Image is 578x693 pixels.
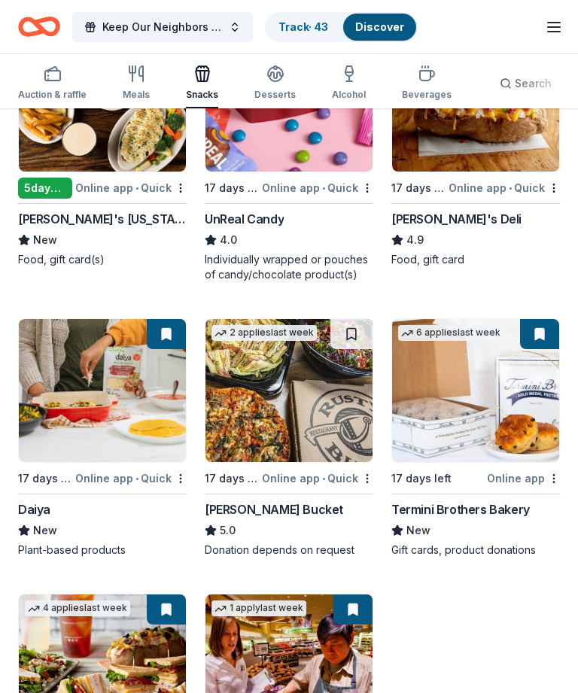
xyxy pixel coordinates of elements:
[278,20,328,33] a: Track· 43
[402,89,452,101] div: Beverages
[18,470,72,488] div: 17 days left
[391,211,522,229] div: [PERSON_NAME]'s Deli
[102,18,223,36] span: Keep Our Neighbors Warm & Fed
[75,179,187,198] div: Online app Quick
[211,601,306,617] div: 1 apply last week
[18,59,87,108] button: Auction & raffle
[391,501,530,519] div: Termini Brothers Bakery
[18,211,187,229] div: [PERSON_NAME]'s [US_STATE] Grill
[322,473,325,485] span: •
[205,180,259,198] div: 17 days left
[402,59,452,108] button: Beverages
[75,470,187,488] div: Online app Quick
[355,20,404,33] a: Discover
[205,319,373,558] a: Image for Rusty Bucket2 applieslast week17 days leftOnline app•Quick[PERSON_NAME] Bucket5.0Donati...
[33,522,57,540] span: New
[265,12,418,42] button: Track· 43Discover
[205,543,373,558] div: Donation depends on request
[262,470,373,488] div: Online app Quick
[205,253,373,283] div: Individually wrapped or pouches of candy/chocolate product(s)
[487,470,560,488] div: Online app
[220,522,236,540] span: 5.0
[391,253,560,268] div: Food, gift card
[18,89,87,101] div: Auction & raffle
[205,211,284,229] div: UnReal Candy
[398,326,503,342] div: 6 applies last week
[18,543,187,558] div: Plant-based products
[391,180,446,198] div: 17 days left
[332,59,366,108] button: Alcohol
[205,470,259,488] div: 17 days left
[332,89,366,101] div: Alcohol
[211,326,317,342] div: 2 applies last week
[406,522,430,540] span: New
[254,89,296,101] div: Desserts
[391,470,452,488] div: 17 days left
[406,232,424,250] span: 4.9
[135,473,138,485] span: •
[488,68,564,99] button: Search
[515,74,552,93] span: Search
[509,183,512,195] span: •
[391,29,560,268] a: Image for Jason's Deli1 applylast week17 days leftOnline app•Quick[PERSON_NAME]'s Deli4.9Food, gi...
[33,232,57,250] span: New
[18,319,187,558] a: Image for Daiya17 days leftOnline app•QuickDaiyaNewPlant-based products
[392,320,559,463] img: Image for Termini Brothers Bakery
[205,501,343,519] div: [PERSON_NAME] Bucket
[123,89,150,101] div: Meals
[205,29,373,283] a: Image for UnReal Candy10 applieslast week17 days leftOnline app•QuickUnReal Candy4.0Individually ...
[186,59,218,108] button: Snacks
[186,89,218,101] div: Snacks
[220,232,237,250] span: 4.0
[135,183,138,195] span: •
[391,543,560,558] div: Gift cards, product donations
[18,253,187,268] div: Food, gift card(s)
[254,59,296,108] button: Desserts
[205,320,373,463] img: Image for Rusty Bucket
[18,9,60,44] a: Home
[18,178,72,199] div: 5 days left
[322,183,325,195] span: •
[18,29,187,268] a: Image for Ted's Montana Grill5days leftOnline app•Quick[PERSON_NAME]'s [US_STATE] GrillNewFood, g...
[391,319,560,558] a: Image for Termini Brothers Bakery6 applieslast week17 days leftOnline appTermini Brothers BakeryN...
[262,179,373,198] div: Online app Quick
[18,501,50,519] div: Daiya
[449,179,560,198] div: Online app Quick
[72,12,253,42] button: Keep Our Neighbors Warm & Fed
[25,601,130,617] div: 4 applies last week
[19,320,186,463] img: Image for Daiya
[123,59,150,108] button: Meals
